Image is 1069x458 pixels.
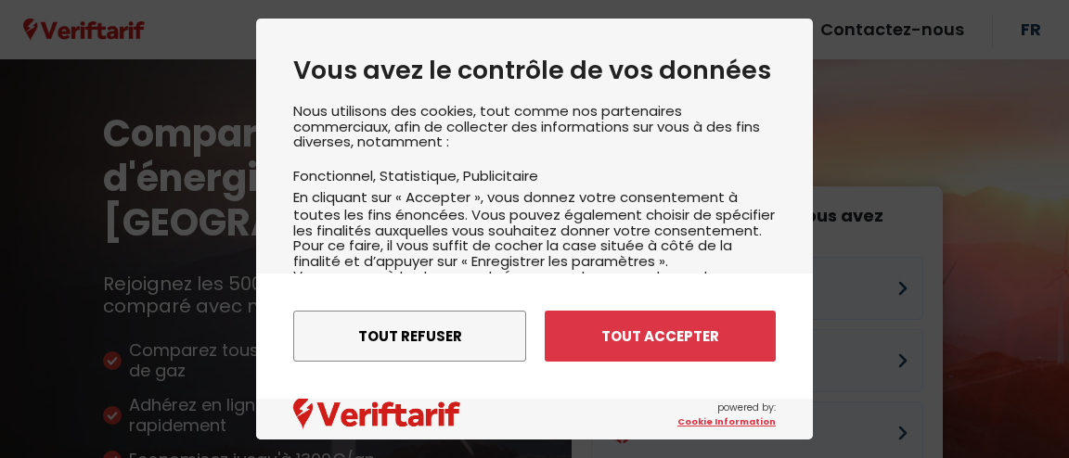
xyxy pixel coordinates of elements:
a: Cookie Information [677,415,776,428]
div: Nous utilisons des cookies, tout comme nos partenaires commerciaux, afin de collecter des informa... [293,104,776,448]
img: logo [293,399,460,430]
button: Tout refuser [293,311,526,362]
h2: Vous avez le contrôle de vos données [293,56,776,85]
span: powered by: [677,401,776,428]
div: menu [256,274,813,399]
li: Statistique [380,166,463,185]
li: Fonctionnel [293,166,380,185]
button: Tout accepter [545,311,776,362]
li: Publicitaire [463,166,538,185]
